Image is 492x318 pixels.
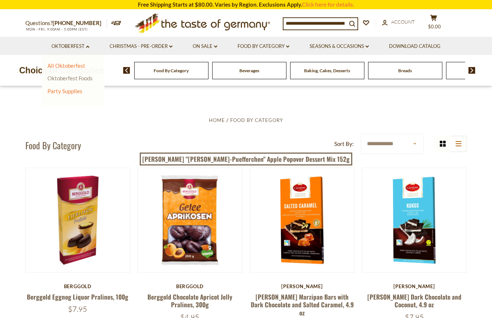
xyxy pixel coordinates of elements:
[25,140,81,151] h1: Food By Category
[68,304,87,314] span: $7.95
[367,292,461,309] a: [PERSON_NAME] Dark Chocolate and Coconut, 4.9 oz
[230,117,283,123] a: Food By Category
[362,283,467,289] div: [PERSON_NAME]
[25,27,88,31] span: MON - FRI, 9:00AM - 5:00PM (EST)
[310,42,369,50] a: Seasons & Occasions
[51,42,89,50] a: Oktoberfest
[140,153,353,166] a: [PERSON_NAME] "[PERSON_NAME]-Puefferchen" Apple Popover Dessert Mix 152g
[53,20,101,26] a: [PHONE_NUMBER]
[25,18,107,28] p: Questions?
[304,68,350,73] a: Baking, Cakes, Desserts
[209,117,225,123] a: Home
[428,24,441,29] span: $0.00
[389,42,441,50] a: Download Catalog
[25,283,130,289] div: Berggold
[47,62,85,69] a: All Oktoberfest
[398,68,412,73] a: Breads
[302,1,354,8] a: Click here for details.
[47,88,82,94] a: Party Supplies
[250,283,354,289] div: [PERSON_NAME]
[251,292,354,317] a: [PERSON_NAME] Marzipan Bars with Dark Chocolate and Salted Caramel, 4.9 oz
[362,168,466,272] img: Carstens Luebecker Dark Chocolate and Coconut, 4.9 oz
[391,19,415,25] span: Account
[468,67,475,74] img: next arrow
[27,292,128,301] a: Berggold Eggnog Liquor Pralines, 100g
[123,67,130,74] img: previous arrow
[147,292,232,309] a: Berggold Chocolate Apricot Jelly Pralines, 300g
[138,168,242,272] img: Berggold Chocolate Apricot Jelly Pralines, 300g
[154,68,189,73] a: Food By Category
[47,75,93,81] a: Oktoberfest Foods
[238,42,289,50] a: Food By Category
[26,168,130,272] img: Berggold Eggnog Liquor Pralines, 100g
[423,14,445,33] button: $0.00
[239,68,259,73] a: Beverages
[138,283,242,289] div: Berggold
[334,139,354,148] label: Sort By:
[382,18,415,26] a: Account
[250,168,354,272] img: Carstens Luebecker Marzipan Bars with Dark Chocolate and Salted Caramel, 4.9 oz
[193,42,217,50] a: On Sale
[110,42,172,50] a: Christmas - PRE-ORDER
